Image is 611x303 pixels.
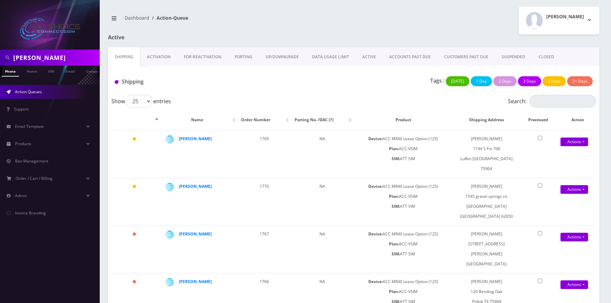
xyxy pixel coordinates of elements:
b: SIM: [392,156,400,161]
span: Ban Management [15,158,48,164]
a: DATA USAGE LIMIT [305,47,356,67]
a: Name [24,66,40,76]
a: ACTIVE [356,47,383,67]
td: [PERSON_NAME] 1545 gravel springs cir [GEOGRAPHIC_DATA] [GEOGRAPHIC_DATA] 62650 [453,178,520,225]
button: 3 Days [518,76,541,86]
a: Actions [560,185,588,194]
td: ACC MR40 Lease Option (125) ACC-VSIM ATT SIM [354,130,453,177]
input: Search in Company [13,51,98,64]
a: UP/DOWNGRADE [259,47,305,67]
h1: Shipping [115,79,267,85]
a: Shipping [108,47,140,67]
a: [PERSON_NAME] [179,136,212,142]
td: NA [291,225,353,272]
a: [PERSON_NAME] [179,279,212,284]
b: Device: [368,136,383,142]
button: 5+ Days [567,76,593,86]
a: Actions [560,233,588,241]
a: Dashboard [125,15,149,21]
b: Plan: [389,241,399,247]
span: Email Template [15,124,44,129]
a: CLOSED [532,47,561,67]
select: Showentries [127,95,152,108]
li: Action-Queue [149,14,188,21]
button: 4 Days [543,76,566,86]
b: SIM: [392,251,400,257]
a: Email [62,66,78,76]
a: Activation [140,47,177,67]
span: Action Queues [15,89,42,95]
button: 1 Day [471,76,492,86]
button: 2 Days [493,76,517,86]
a: Company [83,66,105,76]
a: [PERSON_NAME] [179,183,212,189]
th: Shipping Address [453,110,520,130]
a: [PERSON_NAME] [179,231,212,237]
td: [PERSON_NAME] 1194 S Fm 706 Lufkin [GEOGRAPHIC_DATA] 75904 [453,130,520,177]
th: Name: activate to sort column ascending [161,110,237,130]
td: 1769 [238,130,290,177]
b: SIM: [392,203,400,209]
td: NA [291,178,353,225]
td: 1767 [238,225,290,272]
td: 1770 [238,178,290,225]
td: NA [291,130,353,177]
a: Phone [2,66,19,77]
b: Plan: [389,289,399,294]
input: Search: [529,95,596,108]
a: SIM [45,66,58,76]
img: All Choice Connect [20,18,80,40]
span: Order / Cart / Billing [16,175,53,181]
td: ACC MR40 Lease Option (125) ACC-VSIM ATT SIM [354,178,453,225]
th: Action [560,110,595,130]
button: [PERSON_NAME] [519,7,599,34]
b: Plan: [389,146,399,151]
a: CUSTOMERS PAST DUE [437,47,495,67]
span: Invoice Branding [15,210,46,216]
th: Product [354,110,453,130]
h1: Active [108,34,265,41]
a: ACCOUNTS PAST DUE [383,47,437,67]
a: FOR-REActivation [177,47,228,67]
label: Show entries [111,95,171,108]
label: Search: [508,95,596,108]
th: : activate to sort column descending [112,110,160,130]
th: Order Number: activate to sort column ascending [238,110,290,130]
b: Device: [368,231,383,237]
th: Porting No. /DAC (?): activate to sort column ascending [291,110,353,130]
th: Processed: activate to sort column ascending [521,110,559,130]
button: [DATE] [446,76,469,86]
span: Support [14,106,29,112]
b: Device: [368,183,383,189]
b: Device: [368,279,383,284]
span: Admin [15,193,27,198]
a: Actions [560,138,588,146]
h2: [PERSON_NAME] [546,14,584,20]
span: Products [15,141,31,147]
td: ACC MR40 Lease Option (125) ACC-VSIM ATT SIM [354,225,453,272]
b: Plan: [389,193,399,199]
a: Actions [560,280,588,289]
img: Shipping [115,80,118,84]
nav: breadcrumb [108,11,349,30]
p: Tags : [430,77,444,85]
a: SUSPENDED [495,47,532,67]
a: PORTING [228,47,259,67]
td: [PERSON_NAME] [STREET_ADDRESS][PERSON_NAME] [GEOGRAPHIC_DATA] [453,225,520,272]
